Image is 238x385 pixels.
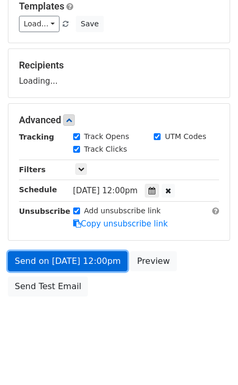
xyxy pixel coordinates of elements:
a: Send Test Email [8,277,88,297]
a: Copy unsubscribe link [73,219,168,229]
button: Save [76,16,103,32]
label: UTM Codes [165,131,206,142]
strong: Schedule [19,185,57,194]
label: Track Clicks [84,144,127,155]
a: Send on [DATE] 12:00pm [8,251,127,271]
a: Load... [19,16,60,32]
div: Loading... [19,60,219,87]
label: Add unsubscribe link [84,205,161,216]
strong: Filters [19,165,46,174]
a: Preview [130,251,176,271]
label: Track Opens [84,131,130,142]
iframe: Chat Widget [185,334,238,385]
h5: Recipients [19,60,219,71]
span: [DATE] 12:00pm [73,186,138,195]
strong: Unsubscribe [19,207,71,215]
a: Templates [19,1,64,12]
strong: Tracking [19,133,54,141]
h5: Advanced [19,114,219,126]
